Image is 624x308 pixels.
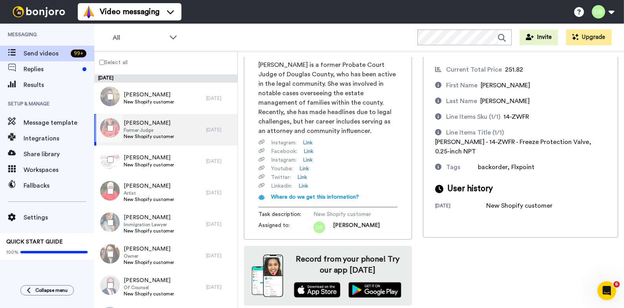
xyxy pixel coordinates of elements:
span: [PERSON_NAME] - 14-ZWFR - Freeze Protection Valve, 0.25-inch NPT [435,139,591,155]
button: Invite [520,30,558,45]
span: 100% [6,249,18,255]
div: Line Items Sku (1/1) [446,112,500,122]
a: Link [303,156,313,164]
div: [DATE] [206,127,234,133]
span: QUICK START GUIDE [6,239,63,245]
span: Youtube : [271,165,293,173]
span: Immigration Lawyer [124,221,174,228]
span: Collapse menu [35,287,68,293]
div: Line Items Title (1/1) [446,128,504,137]
span: Artist [124,190,174,196]
label: Select all [95,57,128,67]
span: Instagram : [271,156,296,164]
span: [PERSON_NAME] [124,119,174,127]
span: Linkedin : [271,182,292,190]
div: [DATE] [206,95,234,101]
div: [DATE] [206,284,234,290]
div: Tags [446,162,460,172]
img: bj-logo-header-white.svg [9,6,68,17]
div: [DATE] [206,253,234,259]
span: [PERSON_NAME] [124,214,174,221]
div: Current Total Price [446,65,502,74]
div: New Shopify customer [486,201,553,210]
span: Share library [24,149,94,159]
span: User history [447,183,493,195]
span: Results [24,80,94,90]
div: First Name [446,81,478,90]
span: Owner [124,253,174,259]
img: dr.png [313,221,325,233]
span: 14-ZWFR [503,114,529,120]
span: New Shopify customer [124,162,174,168]
span: [PERSON_NAME] [124,182,174,190]
div: [DATE] [206,221,234,227]
a: Link [298,182,308,190]
span: [PERSON_NAME] [124,277,174,284]
span: New Shopify customer [124,196,174,203]
div: Last Name [446,96,477,106]
span: New Shopify customer [124,133,174,140]
span: Where do we get this information? [271,194,359,200]
div: [DATE] [435,203,486,210]
span: Twitter : [271,173,291,181]
span: New Shopify customer [124,259,174,266]
iframe: Intercom live chat [597,281,616,300]
button: Upgrade [566,30,611,45]
span: New Shopify customer [124,99,174,105]
div: [DATE] [94,75,238,83]
span: [PERSON_NAME] [124,154,174,162]
span: [PERSON_NAME] [480,98,530,104]
div: [DATE] [206,190,234,196]
div: 99 + [71,50,86,57]
span: [PERSON_NAME] [481,82,530,89]
span: Integrations [24,134,94,143]
span: [PERSON_NAME] [333,221,380,233]
a: Link [297,173,307,181]
img: appstore [294,282,340,298]
span: backorder, Flxpoint [478,164,534,170]
span: Instagram : [271,139,296,147]
span: Of Counsel [124,284,174,291]
span: Send videos [24,49,68,58]
span: Video messaging [100,6,159,17]
span: Task description : [258,210,313,218]
span: New Shopify customer [124,291,174,297]
span: Settings [24,213,94,222]
span: Replies [24,65,79,74]
button: Collapse menu [20,285,74,295]
img: playstore [348,282,401,298]
a: Link [303,139,313,147]
span: 251.82 [505,66,523,73]
h4: Record from your phone! Try our app [DATE] [291,254,404,276]
span: All [113,33,165,42]
span: Facebook : [271,148,297,155]
span: New Shopify customer [124,228,174,234]
img: vm-color.svg [82,6,95,18]
span: Workspaces [24,165,94,175]
div: [DATE] [206,158,234,164]
img: download [252,255,283,297]
a: Link [299,165,309,173]
span: Former Judge [124,127,174,133]
input: Select all [99,60,104,65]
span: Message template [24,118,94,127]
span: New Shopify customer [313,210,388,218]
span: 6 [613,281,620,288]
span: [PERSON_NAME] [124,91,174,99]
span: [PERSON_NAME] [124,245,174,253]
span: Fallbacks [24,181,94,190]
a: Link [304,148,313,155]
span: Assigned to: [258,221,313,233]
span: [PERSON_NAME] is a former Probate Court Judge of Douglas County, who has been active in the legal... [258,60,397,136]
